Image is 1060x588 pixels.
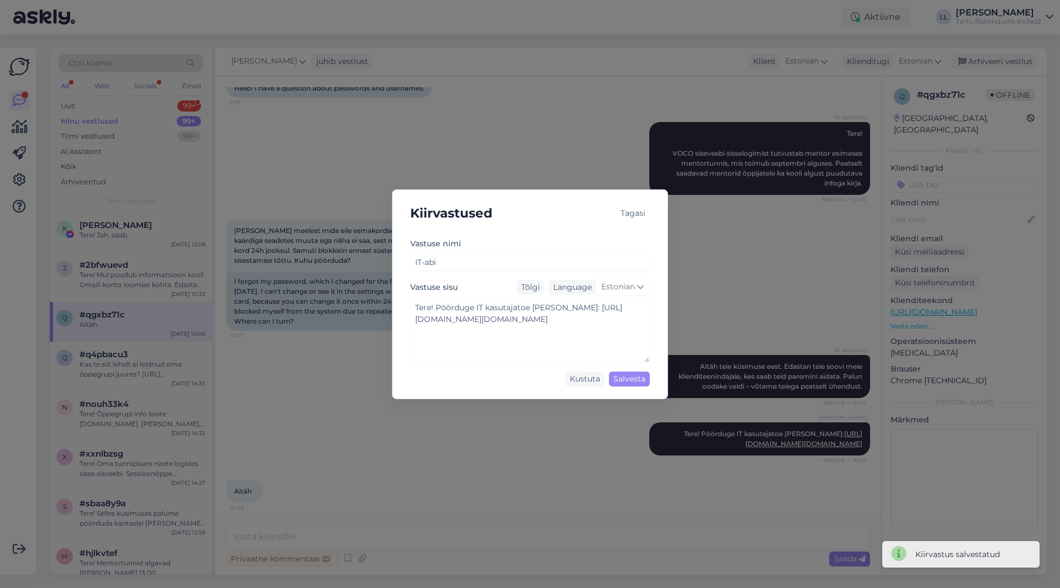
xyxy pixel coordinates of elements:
[517,280,544,295] div: Tõlgi
[410,238,461,250] label: Vastuse nimi
[410,299,650,363] textarea: Tere! Pöörduge IT kasutajatoe [PERSON_NAME]: [URL][DOMAIN_NAME][DOMAIN_NAME]
[601,281,635,293] span: Estonian
[565,372,605,386] div: Kustuta
[616,206,650,221] div: Tagasi
[609,372,650,386] div: Salvesta
[410,282,458,293] label: Vastuse sisu
[410,203,492,224] h5: Kiirvastused
[410,254,650,271] input: Lisa vastuse nimi
[549,282,592,293] div: Language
